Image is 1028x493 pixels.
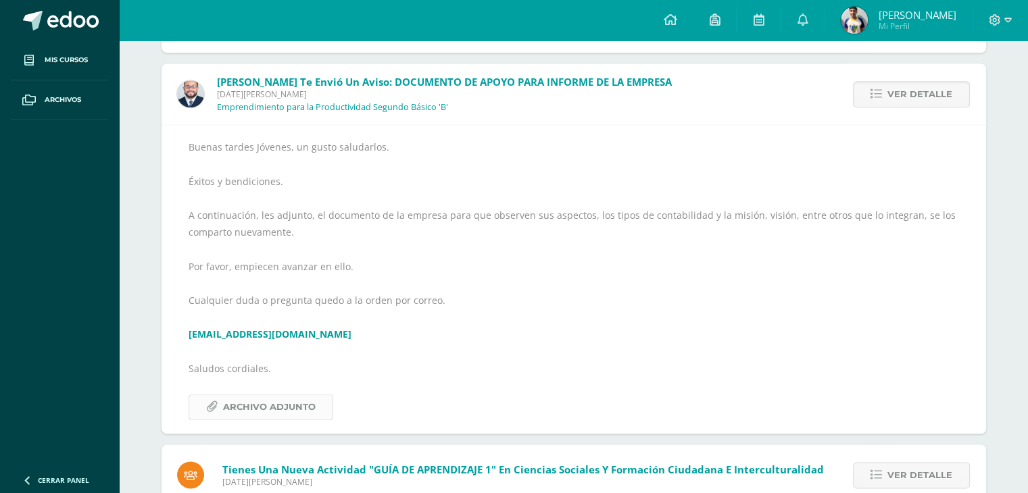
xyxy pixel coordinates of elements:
span: Archivos [45,95,81,105]
span: [PERSON_NAME] te envió un aviso: DOCUMENTO DE APOYO PARA INFORME DE LA EMPRESA [217,75,672,88]
img: eaa624bfc361f5d4e8a554d75d1a3cf6.png [177,80,204,107]
a: Mis cursos [11,41,108,80]
span: Cerrar panel [38,475,89,485]
p: Emprendimiento para la Productividad Segundo Básico 'B' [217,102,448,113]
span: Ver detalle [887,82,952,107]
a: [EMAIL_ADDRESS][DOMAIN_NAME] [189,328,351,340]
span: Ver detalle [887,463,952,488]
a: Archivos [11,80,108,120]
span: Mi Perfil [878,20,956,32]
span: Tienes una nueva actividad "GUÍA DE APRENDIZAJE 1" En Ciencias Sociales y Formación Ciudadana e I... [222,463,824,476]
a: Archivo Adjunto [189,394,333,420]
span: Archivo Adjunto [223,394,316,419]
span: [DATE][PERSON_NAME] [217,88,672,100]
div: Buenas tardes Jóvenes, un gusto saludarlos. Éxitos y bendiciones. A continuación, les adjunto, el... [189,138,959,420]
span: [DATE][PERSON_NAME] [222,476,824,488]
span: [PERSON_NAME] [878,8,956,22]
img: 7b158694a896e83956a0abecef12d554.png [841,7,868,34]
span: Mis cursos [45,55,88,66]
